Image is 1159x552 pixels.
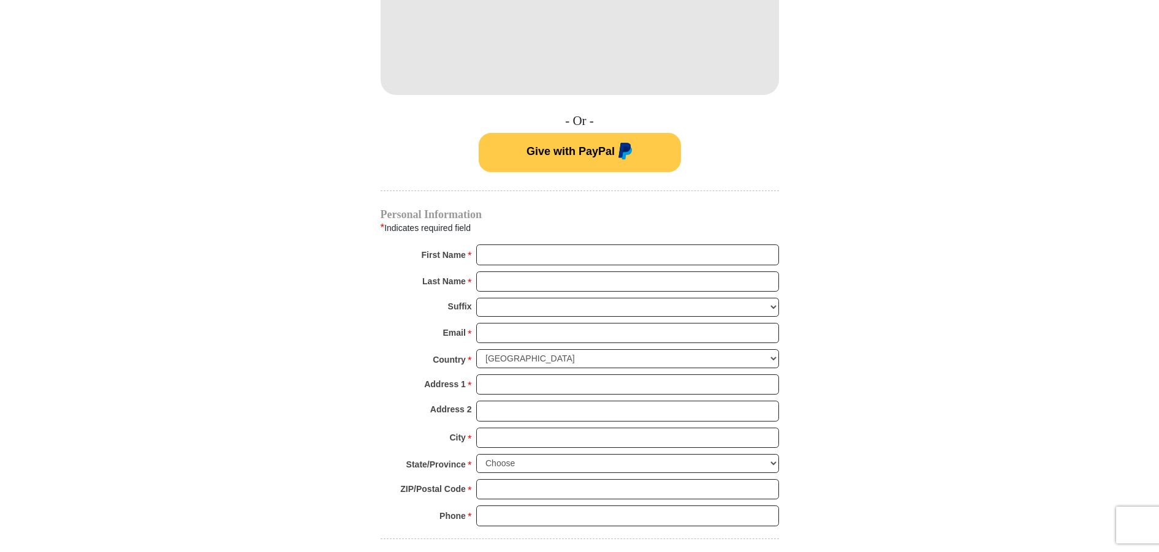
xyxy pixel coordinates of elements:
h4: - Or - [381,113,779,129]
strong: ZIP/Postal Code [400,480,466,497]
div: Indicates required field [381,220,779,236]
strong: Phone [439,507,466,524]
strong: First Name [422,246,466,263]
strong: Address 2 [430,401,472,418]
strong: City [449,429,465,446]
h4: Personal Information [381,210,779,219]
strong: Suffix [448,298,472,315]
strong: Email [443,324,466,341]
button: Give with PayPal [479,133,681,172]
strong: Last Name [422,273,466,290]
span: Give with PayPal [526,145,615,157]
strong: State/Province [406,456,466,473]
img: paypal [615,143,633,162]
strong: Country [433,351,466,368]
strong: Address 1 [424,376,466,393]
